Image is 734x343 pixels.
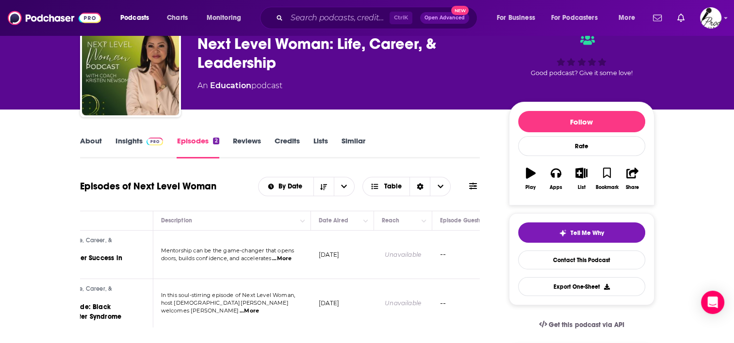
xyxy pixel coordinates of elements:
[509,25,654,85] div: Good podcast? Give it some love!
[612,10,647,26] button: open menu
[269,7,487,29] div: Search podcasts, credits, & more...
[619,11,635,25] span: More
[360,215,372,227] button: Column Actions
[518,250,645,269] a: Contact This Podcast
[701,291,724,314] div: Open Intercom Messenger
[385,250,421,259] div: Unavailable
[161,299,289,314] span: host [DEMOGRAPHIC_DATA][PERSON_NAME] welcomes [PERSON_NAME]
[272,255,292,263] span: ...More
[673,10,688,26] a: Show notifications dropdown
[177,136,219,158] a: Episodes2
[700,7,721,29] button: Show profile menu
[420,12,469,24] button: Open AdvancedNew
[518,161,543,196] button: Play
[197,80,282,92] div: An podcast
[418,215,430,227] button: Column Actions
[362,177,451,196] button: Choose View
[432,279,516,327] td: --
[550,185,562,190] div: Apps
[700,7,721,29] span: Logged in as sdonovan
[384,183,402,190] span: Table
[167,11,188,25] span: Charts
[545,10,612,26] button: open menu
[240,307,259,315] span: ...More
[147,138,163,145] img: Podchaser Pro
[319,250,340,259] p: [DATE]
[161,247,294,254] span: Mentorship can be the game-changer that opens
[518,111,645,132] button: Follow
[297,215,309,227] button: Column Actions
[319,299,340,307] p: [DATE]
[115,136,163,158] a: InsightsPodchaser Pro
[578,185,586,190] div: List
[518,222,645,243] button: tell me why sparkleTell Me Why
[518,277,645,296] button: Export One-Sheet
[531,313,632,337] a: Get this podcast via API
[525,185,536,190] div: Play
[80,136,102,158] a: About
[258,177,355,196] h2: Choose List sort
[313,177,334,196] button: Sort Direction
[571,229,604,237] span: Tell Me Why
[114,10,162,26] button: open menu
[531,69,633,77] span: Good podcast? Give it some love!
[207,11,241,25] span: Monitoring
[82,18,179,115] img: Next Level Woman: Life, Career, & Leadership
[161,215,192,226] div: Description
[259,183,313,190] button: open menu
[559,229,567,237] img: tell me why sparkle
[700,7,721,29] img: User Profile
[161,10,194,26] a: Charts
[319,215,348,226] div: Date Aired
[518,136,645,156] div: Rate
[626,185,639,190] div: Share
[161,255,272,262] span: doors, builds confidence, and accelerates
[569,161,594,196] button: List
[432,231,516,280] td: --
[80,180,216,192] h1: Episodes of Next Level Woman
[8,9,101,27] img: Podchaser - Follow, Share and Rate Podcasts
[497,11,535,25] span: For Business
[649,10,666,26] a: Show notifications dropdown
[409,177,430,196] div: Sort Direction
[451,6,469,15] span: New
[390,12,412,24] span: Ctrl K
[200,10,254,26] button: open menu
[595,185,618,190] div: Bookmark
[424,16,465,20] span: Open Advanced
[210,81,251,90] a: Education
[543,161,569,196] button: Apps
[490,10,547,26] button: open menu
[334,177,354,196] button: open menu
[549,321,624,329] span: Get this podcast via API
[287,10,390,26] input: Search podcasts, credits, & more...
[313,136,328,158] a: Lists
[440,215,482,226] div: Episode Guests
[120,11,149,25] span: Podcasts
[385,299,421,307] div: Unavailable
[382,215,400,226] div: Reach
[161,292,295,298] span: In this soul-stirring episode of Next Level Woman,
[213,138,219,144] div: 2
[233,136,261,158] a: Reviews
[275,136,300,158] a: Credits
[278,183,306,190] span: By Date
[342,136,365,158] a: Similar
[551,11,598,25] span: For Podcasters
[620,161,645,196] button: Share
[594,161,620,196] button: Bookmark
